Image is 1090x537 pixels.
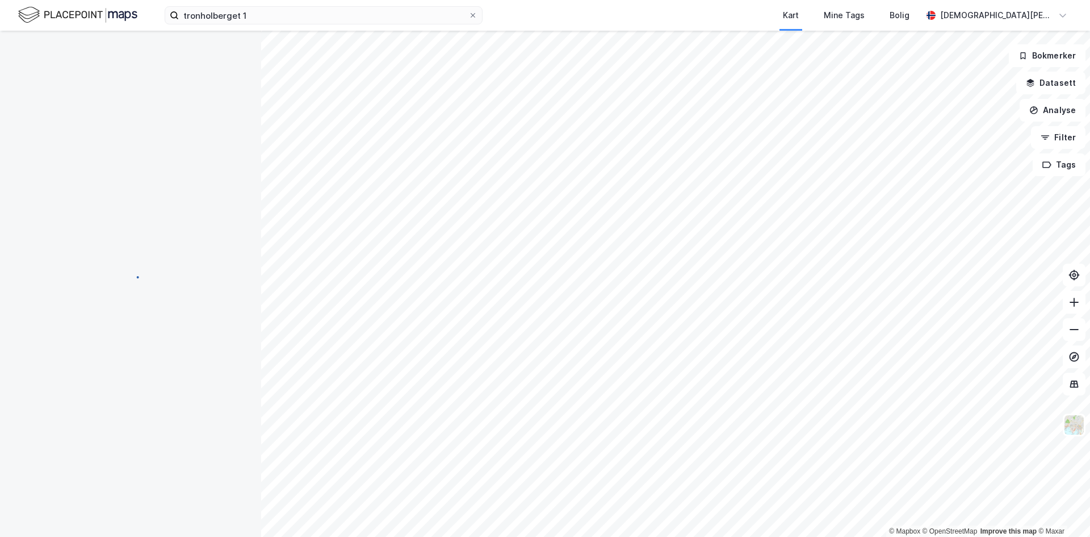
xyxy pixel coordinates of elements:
[890,9,909,22] div: Bolig
[1016,72,1085,94] button: Datasett
[783,9,799,22] div: Kart
[1009,44,1085,67] button: Bokmerker
[1031,126,1085,149] button: Filter
[1033,482,1090,537] iframe: Chat Widget
[121,268,140,286] img: spinner.a6d8c91a73a9ac5275cf975e30b51cfb.svg
[940,9,1054,22] div: [DEMOGRAPHIC_DATA][PERSON_NAME][DEMOGRAPHIC_DATA]
[18,5,137,25] img: logo.f888ab2527a4732fd821a326f86c7f29.svg
[1063,414,1085,436] img: Z
[179,7,468,24] input: Søk på adresse, matrikkel, gårdeiere, leietakere eller personer
[824,9,865,22] div: Mine Tags
[1020,99,1085,122] button: Analyse
[980,527,1037,535] a: Improve this map
[1033,482,1090,537] div: Kontrollprogram for chat
[889,527,920,535] a: Mapbox
[1033,153,1085,176] button: Tags
[923,527,978,535] a: OpenStreetMap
